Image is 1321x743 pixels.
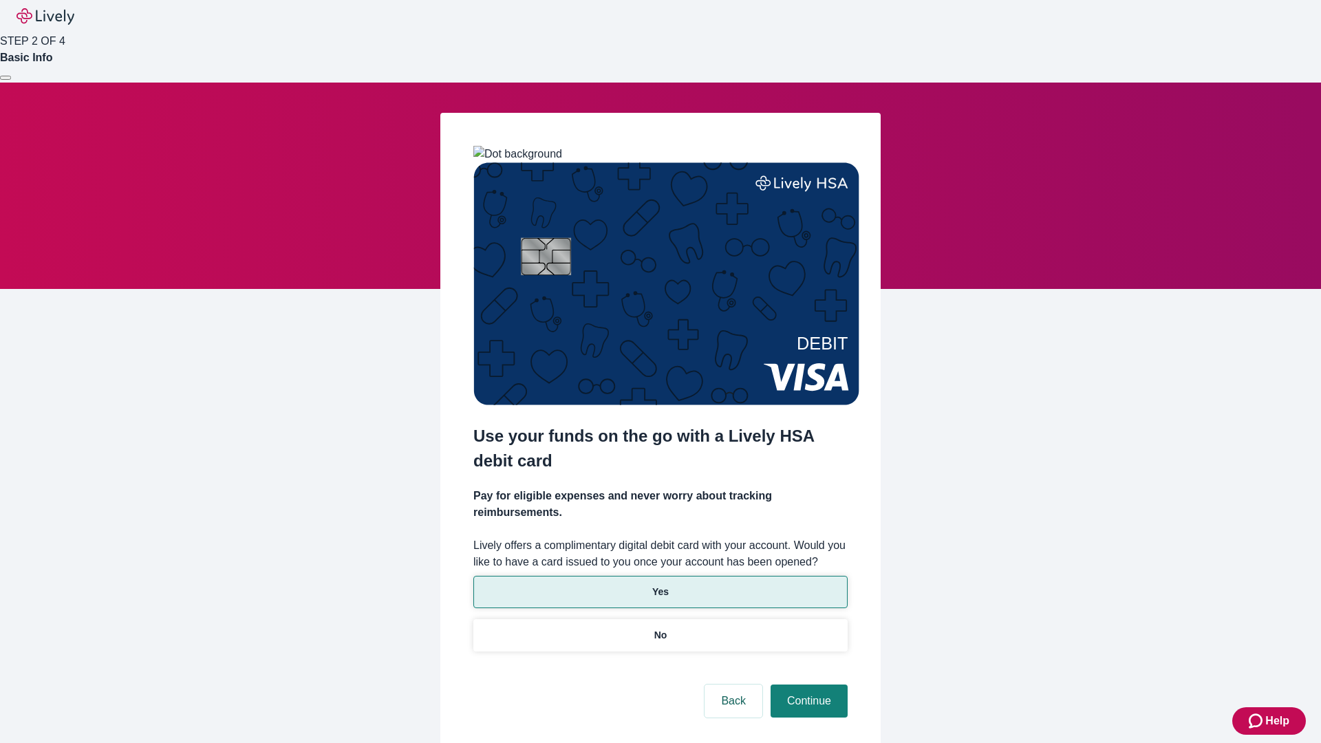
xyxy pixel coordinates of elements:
[1249,713,1265,729] svg: Zendesk support icon
[473,576,848,608] button: Yes
[473,537,848,570] label: Lively offers a complimentary digital debit card with your account. Would you like to have a card...
[652,585,669,599] p: Yes
[473,619,848,652] button: No
[705,685,762,718] button: Back
[473,146,562,162] img: Dot background
[473,162,859,405] img: Debit card
[654,628,667,643] p: No
[1265,713,1289,729] span: Help
[473,424,848,473] h2: Use your funds on the go with a Lively HSA debit card
[473,488,848,521] h4: Pay for eligible expenses and never worry about tracking reimbursements.
[17,8,74,25] img: Lively
[771,685,848,718] button: Continue
[1232,707,1306,735] button: Zendesk support iconHelp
